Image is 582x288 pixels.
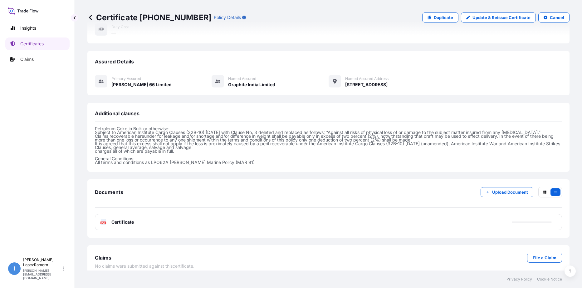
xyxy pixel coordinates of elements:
span: I [14,266,15,272]
p: Certificate [PHONE_NUMBER] [87,12,211,22]
a: Update & Reissue Certificate [461,12,536,22]
p: Cancel [550,14,564,21]
button: Upload Document [481,187,533,197]
text: PDF [101,222,105,224]
span: [STREET_ADDRESS] [345,82,388,88]
span: Assured Details [95,58,134,65]
a: Cookie Notice [537,277,562,282]
a: Privacy Policy [506,277,532,282]
span: Documents [95,189,123,195]
a: Duplicate [422,12,458,22]
a: Insights [5,22,70,34]
p: Upload Document [492,189,528,195]
span: Named Assured Address [345,76,389,81]
p: [PERSON_NAME] LopezRomero [23,257,62,267]
a: Certificates [5,37,70,50]
a: Claims [5,53,70,66]
p: [PERSON_NAME][EMAIL_ADDRESS][DOMAIN_NAME] [23,269,62,280]
p: File a Claim [533,255,556,261]
p: Petroleum Coke in Bulk or otherwise: Subject to American Institute Cargo Clauses (32B-10) [DATE] ... [95,127,562,164]
span: No claims were submitted against this certificate . [95,263,194,269]
span: Claims [95,255,111,261]
span: Named Assured [228,76,256,81]
p: Policy Details [214,14,241,21]
p: Claims [20,56,34,62]
p: Update & Reissue Certificate [472,14,531,21]
span: Graphite India Limited [228,82,275,88]
span: [PERSON_NAME] 66 Limited [111,82,172,88]
a: File a Claim [527,253,562,263]
span: Additional clauses [95,110,139,117]
span: Certificate [111,219,134,225]
p: Insights [20,25,36,31]
p: Certificates [20,41,44,47]
span: Primary assured [111,76,141,81]
button: Cancel [538,12,570,22]
p: Duplicate [434,14,453,21]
